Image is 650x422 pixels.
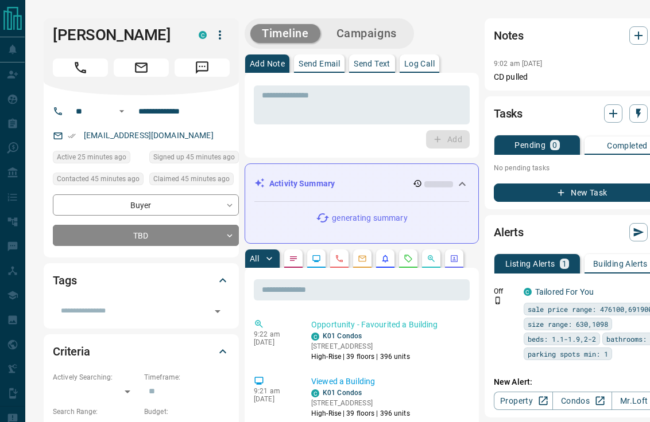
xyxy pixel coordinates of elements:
[53,173,144,189] div: Tue Oct 14 2025
[494,104,523,123] h2: Tasks
[84,131,214,140] a: [EMAIL_ADDRESS][DOMAIN_NAME]
[311,319,465,331] p: Opportunity - Favourited a Building
[325,24,408,43] button: Campaigns
[68,132,76,140] svg: Email Verified
[149,151,239,167] div: Tue Oct 14 2025
[607,142,648,150] p: Completed
[149,173,239,189] div: Tue Oct 14 2025
[593,260,648,268] p: Building Alerts
[562,260,567,268] p: 1
[115,104,129,118] button: Open
[53,407,138,417] p: Search Range:
[53,372,138,382] p: Actively Searching:
[269,178,335,190] p: Activity Summary
[524,288,532,296] div: condos.ca
[254,395,294,403] p: [DATE]
[332,212,407,224] p: generating summary
[404,254,413,263] svg: Requests
[53,194,239,216] div: Buyer
[358,254,367,263] svg: Emails
[552,141,557,149] p: 0
[57,151,126,163] span: Active 25 minutes ago
[53,58,108,77] span: Call
[514,141,545,149] p: Pending
[450,254,459,263] svg: Agent Actions
[53,151,144,167] div: Tue Oct 14 2025
[250,24,320,43] button: Timeline
[354,60,390,68] p: Send Text
[153,173,230,185] span: Claimed 45 minutes ago
[311,376,465,388] p: Viewed a Building
[494,296,502,304] svg: Push Notification Only
[323,332,362,340] a: K01 Condos
[53,267,230,294] div: Tags
[494,286,517,296] p: Off
[323,389,362,397] a: K01 Condos
[381,254,390,263] svg: Listing Alerts
[53,26,181,44] h1: [PERSON_NAME]
[250,60,285,68] p: Add Note
[535,287,594,296] a: Tailored For You
[254,387,294,395] p: 9:21 am
[312,254,321,263] svg: Lead Browsing Activity
[505,260,555,268] p: Listing Alerts
[552,392,612,410] a: Condos
[311,408,410,419] p: High-Rise | 39 floors | 396 units
[299,60,340,68] p: Send Email
[311,389,319,397] div: condos.ca
[57,173,140,185] span: Contacted 45 minutes ago
[311,341,410,351] p: [STREET_ADDRESS]
[528,318,608,330] span: size range: 630,1098
[210,303,226,319] button: Open
[494,26,524,45] h2: Notes
[494,60,543,68] p: 9:02 am [DATE]
[53,338,230,365] div: Criteria
[114,58,169,77] span: Email
[254,173,469,194] div: Activity Summary
[153,151,235,163] span: Signed up 45 minutes ago
[289,254,298,263] svg: Notes
[199,31,207,39] div: condos.ca
[53,225,239,246] div: TBD
[53,342,90,361] h2: Criteria
[494,223,524,241] h2: Alerts
[254,338,294,346] p: [DATE]
[311,351,410,362] p: High-Rise | 39 floors | 396 units
[494,392,553,410] a: Property
[311,333,319,341] div: condos.ca
[53,271,76,290] h2: Tags
[427,254,436,263] svg: Opportunities
[144,407,230,417] p: Budget:
[250,255,259,263] p: All
[175,58,230,77] span: Message
[311,398,410,408] p: [STREET_ADDRESS]
[254,330,294,338] p: 9:22 am
[528,333,596,345] span: beds: 1.1-1.9,2-2
[335,254,344,263] svg: Calls
[404,60,435,68] p: Log Call
[144,372,230,382] p: Timeframe:
[528,348,608,360] span: parking spots min: 1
